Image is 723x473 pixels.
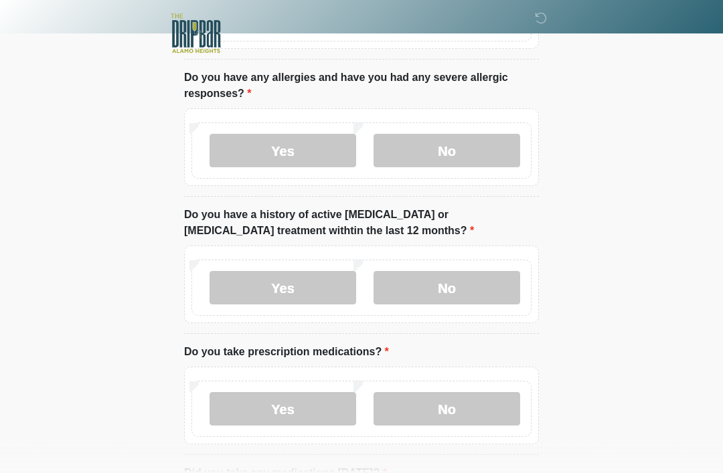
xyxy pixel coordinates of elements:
[184,207,539,240] label: Do you have a history of active [MEDICAL_DATA] or [MEDICAL_DATA] treatment withtin the last 12 mo...
[210,393,356,426] label: Yes
[184,345,389,361] label: Do you take prescription medications?
[374,134,520,168] label: No
[210,272,356,305] label: Yes
[374,272,520,305] label: No
[171,10,221,58] img: The DRIPBaR - Alamo Heights Logo
[374,393,520,426] label: No
[184,70,539,102] label: Do you have any allergies and have you had any severe allergic responses?
[210,134,356,168] label: Yes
